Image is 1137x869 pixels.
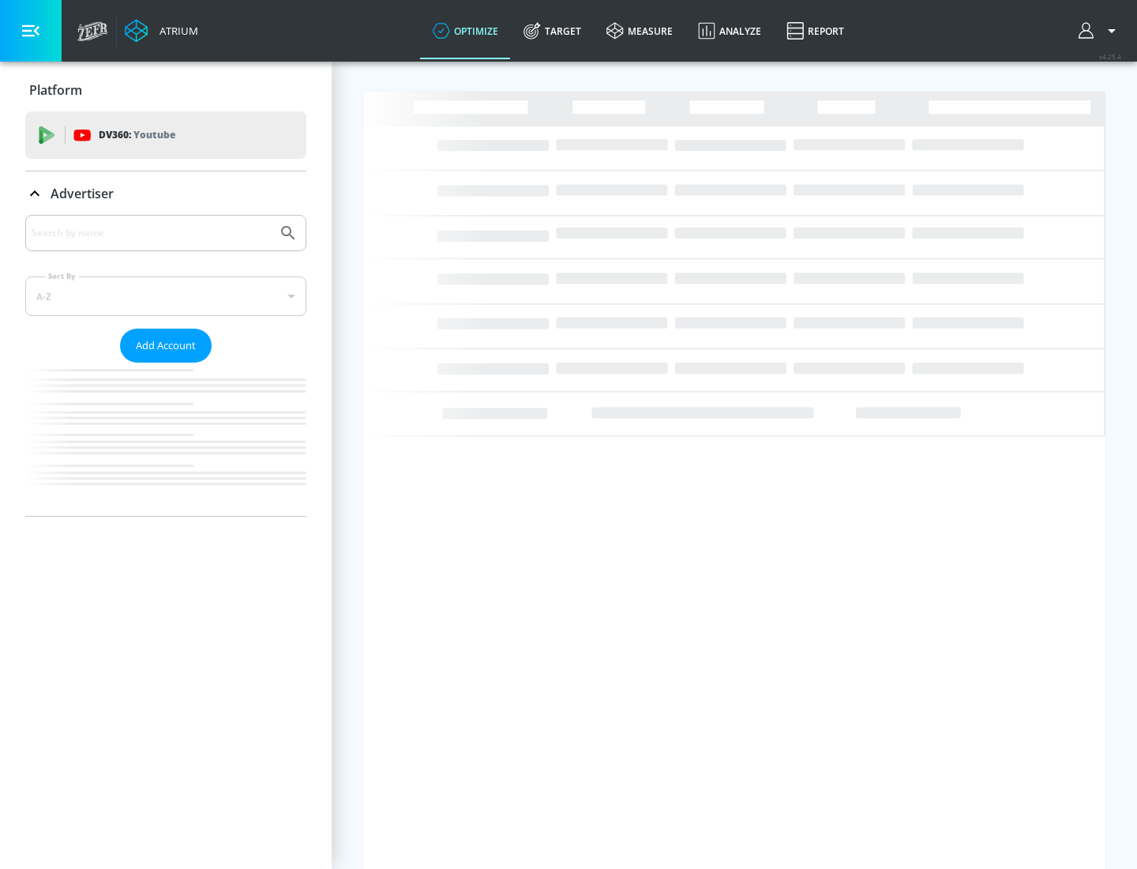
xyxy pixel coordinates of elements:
p: Platform [29,81,82,99]
span: v 4.25.4 [1099,52,1121,61]
div: Advertiser [25,215,306,516]
a: Analyze [685,2,774,59]
p: Advertiser [51,185,114,202]
a: Atrium [125,19,198,43]
div: DV360: Youtube [25,111,306,159]
a: Target [511,2,594,59]
div: Atrium [153,24,198,38]
label: Sort By [45,271,79,281]
a: measure [594,2,685,59]
button: Add Account [120,329,212,363]
a: Report [774,2,857,59]
div: A-Z [25,276,306,316]
a: optimize [420,2,511,59]
input: Search by name [32,223,271,243]
span: Add Account [136,337,196,355]
div: Advertiser [25,171,306,216]
p: DV360: [99,126,175,144]
nav: list of Advertiser [25,363,306,516]
div: Platform [25,68,306,112]
p: Youtube [133,126,175,143]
